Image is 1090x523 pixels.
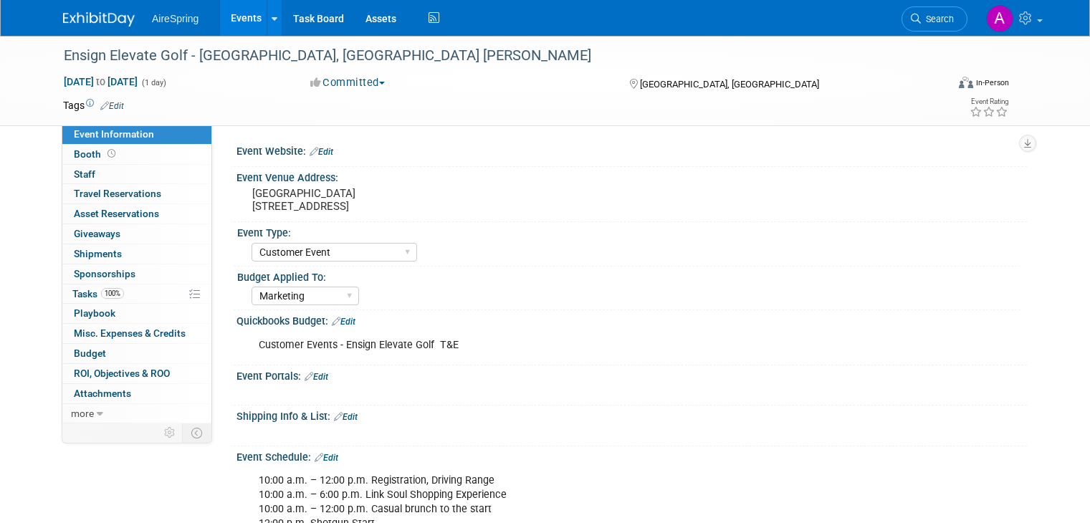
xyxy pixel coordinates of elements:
a: Search [902,6,967,32]
a: Shipments [62,244,211,264]
div: Event Type: [237,222,1020,240]
div: Event Portals: [236,365,1027,384]
a: Staff [62,165,211,184]
img: Format-Inperson.png [959,77,973,88]
button: Committed [305,75,391,90]
span: Attachments [74,388,131,399]
a: Attachments [62,384,211,403]
a: Edit [100,101,124,111]
span: 100% [101,288,124,299]
span: Sponsorships [74,268,135,279]
span: Giveaways [74,228,120,239]
div: Event Venue Address: [236,167,1027,185]
a: Asset Reservations [62,204,211,224]
span: to [94,76,107,87]
a: Playbook [62,304,211,323]
div: Event Schedule: [236,446,1027,465]
td: Personalize Event Tab Strip [158,423,183,442]
a: Giveaways [62,224,211,244]
div: Quickbooks Budget: [236,310,1027,329]
a: Sponsorships [62,264,211,284]
a: Edit [315,453,338,463]
span: Staff [74,168,95,180]
a: Event Information [62,125,211,144]
a: Edit [334,412,358,422]
a: Booth [62,145,211,164]
div: Ensign Elevate Golf - [GEOGRAPHIC_DATA], [GEOGRAPHIC_DATA] [PERSON_NAME] [59,43,929,69]
span: Budget [74,347,106,359]
span: Playbook [74,307,115,319]
div: Budget Applied To: [237,267,1020,284]
img: ExhibitDay [63,12,135,27]
div: Customer Events - Ensign Elevate Golf T&E [249,331,874,360]
span: Shipments [74,248,122,259]
a: Edit [305,372,328,382]
span: AireSpring [152,13,199,24]
span: Booth [74,148,118,160]
a: Tasks100% [62,284,211,304]
span: Tasks [72,288,124,299]
span: Asset Reservations [74,208,159,219]
img: Angie Handal [986,5,1013,32]
span: ROI, Objectives & ROO [74,368,170,379]
pre: [GEOGRAPHIC_DATA] [STREET_ADDRESS] [252,187,550,213]
div: Event Website: [236,140,1027,159]
a: Misc. Expenses & Credits [62,324,211,343]
div: Shipping Info & List: [236,406,1027,424]
div: Event Rating [970,98,1008,105]
a: Edit [310,147,333,157]
span: Travel Reservations [74,188,161,199]
div: Event Format [869,75,1009,96]
span: Misc. Expenses & Credits [74,327,186,339]
td: Tags [63,98,124,112]
a: more [62,404,211,423]
a: Budget [62,344,211,363]
span: Booth not reserved yet [105,148,118,159]
a: Edit [332,317,355,327]
td: Toggle Event Tabs [183,423,212,442]
span: more [71,408,94,419]
a: Travel Reservations [62,184,211,203]
span: (1 day) [140,78,166,87]
span: Event Information [74,128,154,140]
div: In-Person [975,77,1009,88]
span: Search [921,14,954,24]
span: [GEOGRAPHIC_DATA], [GEOGRAPHIC_DATA] [640,79,819,90]
a: ROI, Objectives & ROO [62,364,211,383]
span: [DATE] [DATE] [63,75,138,88]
